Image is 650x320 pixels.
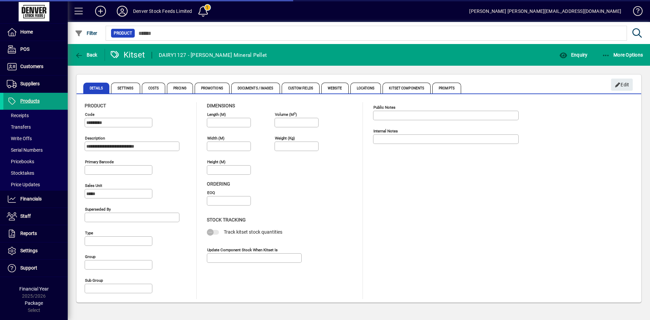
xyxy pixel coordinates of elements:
[85,254,95,259] mat-label: Group
[207,112,226,117] mat-label: Length (m)
[20,46,29,52] span: POS
[20,265,37,271] span: Support
[282,83,320,93] span: Custom Fields
[383,83,431,93] span: Kitset Components
[20,29,33,35] span: Home
[3,58,68,75] a: Customers
[3,144,68,156] a: Serial Numbers
[7,182,40,187] span: Price Updates
[85,103,106,108] span: Product
[350,83,381,93] span: Locations
[3,208,68,225] a: Staff
[3,156,68,167] a: Pricebooks
[20,64,43,69] span: Customers
[373,129,398,133] mat-label: Internal Notes
[19,286,49,292] span: Financial Year
[75,52,97,58] span: Back
[615,79,629,90] span: Edit
[3,260,68,277] a: Support
[85,231,93,235] mat-label: Type
[68,49,105,61] app-page-header-button: Back
[3,133,68,144] a: Write Offs
[85,112,94,117] mat-label: Code
[85,136,105,141] mat-label: Description
[3,179,68,190] a: Price Updates
[3,225,68,242] a: Reports
[142,83,166,93] span: Costs
[111,83,140,93] span: Settings
[602,52,643,58] span: More Options
[111,5,133,17] button: Profile
[133,6,192,17] div: Denver Stock Feeds Limited
[7,124,31,130] span: Transfers
[20,196,42,201] span: Financials
[85,207,111,212] mat-label: Superseded by
[275,136,295,141] mat-label: Weight (Kg)
[207,103,235,108] span: Dimensions
[7,147,43,153] span: Serial Numbers
[559,52,587,58] span: Enquiry
[7,113,29,118] span: Receipts
[195,83,230,93] span: Promotions
[558,49,589,61] button: Enquiry
[628,1,642,23] a: Knowledge Base
[25,300,43,306] span: Package
[207,190,215,195] mat-label: EOQ
[600,49,645,61] button: More Options
[114,30,132,37] span: Product
[294,111,296,115] sup: 3
[3,41,68,58] a: POS
[73,49,99,61] button: Back
[231,83,280,93] span: Documents / Images
[3,167,68,179] a: Stocktakes
[321,83,349,93] span: Website
[85,159,114,164] mat-label: Primary barcode
[20,81,40,86] span: Suppliers
[432,83,461,93] span: Prompts
[83,83,109,93] span: Details
[207,247,278,252] mat-label: Update component stock when kitset is
[20,248,38,253] span: Settings
[207,136,224,141] mat-label: Width (m)
[207,159,225,164] mat-label: Height (m)
[20,98,40,104] span: Products
[3,242,68,259] a: Settings
[207,217,246,222] span: Stock Tracking
[3,110,68,121] a: Receipts
[20,231,37,236] span: Reports
[3,191,68,208] a: Financials
[159,50,267,61] div: DAIRY1127 - [PERSON_NAME] Mineral Pellet
[373,105,395,110] mat-label: Public Notes
[207,181,230,187] span: Ordering
[75,30,97,36] span: Filter
[90,5,111,17] button: Add
[7,159,34,164] span: Pricebooks
[73,27,99,39] button: Filter
[224,229,282,235] span: Track kitset stock quantities
[7,136,32,141] span: Write Offs
[469,6,621,17] div: [PERSON_NAME] [PERSON_NAME][EMAIL_ADDRESS][DOMAIN_NAME]
[3,121,68,133] a: Transfers
[85,183,102,188] mat-label: Sales unit
[275,112,297,117] mat-label: Volume (m )
[3,24,68,41] a: Home
[20,213,31,219] span: Staff
[7,170,34,176] span: Stocktakes
[3,76,68,92] a: Suppliers
[611,79,633,91] button: Edit
[110,49,145,60] div: Kitset
[85,278,103,283] mat-label: Sub group
[167,83,193,93] span: Pricing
